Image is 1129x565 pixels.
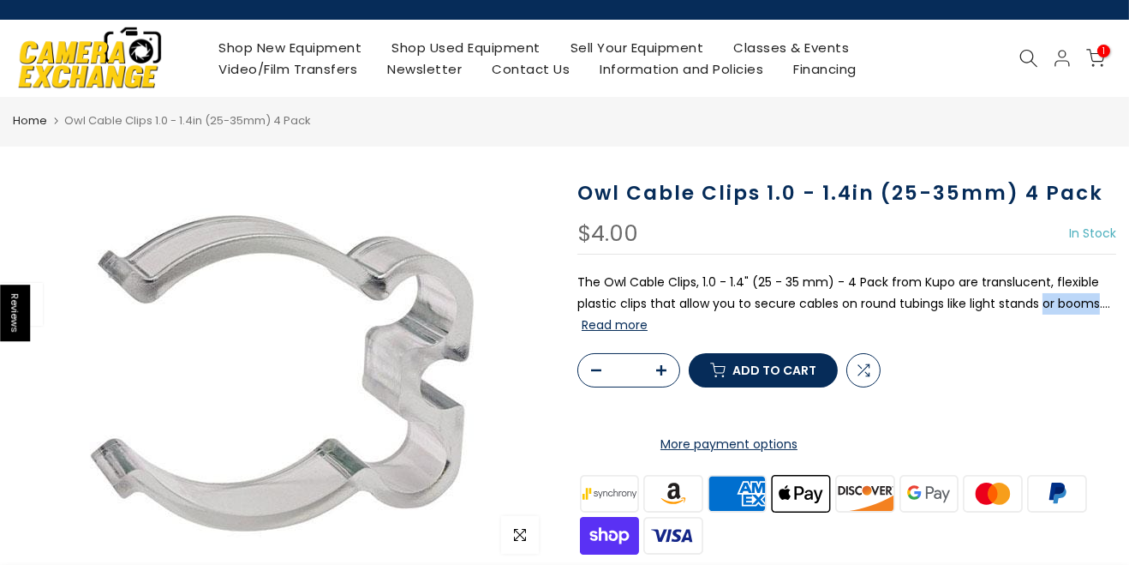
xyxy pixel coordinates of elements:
img: apple pay [769,472,833,514]
span: Owl Cable Clips 1.0 - 1.4in (25-35mm) 4 Pack [64,112,311,129]
button: Add to cart [689,353,838,388]
a: Home [13,112,47,129]
a: Sell Your Equipment [556,37,720,58]
img: amazon payments [642,472,706,514]
span: Add to cart [732,364,816,376]
span: In Stock [1069,225,1116,242]
a: Video/Film Transfers [204,58,373,80]
a: Information and Policies [585,58,779,80]
img: discover [833,472,898,514]
a: Financing [779,58,872,80]
span: 1 [1097,45,1110,57]
div: $4.00 [577,223,638,245]
img: master [961,472,1025,514]
a: Shop Used Equipment [377,37,556,58]
a: Contact Us [477,58,585,80]
img: shopify pay [577,514,642,556]
img: paypal [1025,472,1090,514]
a: More payment options [577,434,881,455]
p: The Owl Cable Clips, 1.0 - 1.4" (25 - 35 mm) - 4 Pack from Kupo are translucent, flexible plastic... [577,272,1116,337]
a: 1 [1086,49,1105,68]
img: google pay [897,472,961,514]
img: visa [642,514,706,556]
img: american express [705,472,769,514]
img: synchrony [577,472,642,514]
a: Classes & Events [719,37,864,58]
a: Newsletter [373,58,477,80]
h1: Owl Cable Clips 1.0 - 1.4in (25-35mm) 4 Pack [577,181,1116,206]
button: Read more [582,317,648,333]
a: Shop New Equipment [204,37,377,58]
